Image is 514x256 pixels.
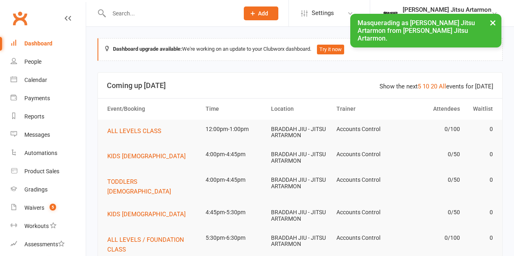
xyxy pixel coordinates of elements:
a: Messages [11,126,86,144]
td: Accounts Control [333,120,398,139]
th: Waitlist [464,99,497,119]
a: Product Sales [11,162,86,181]
h3: Coming up [DATE] [107,82,493,90]
td: 4:00pm-4:45pm [202,170,267,189]
td: 0 [464,228,497,247]
a: Automations [11,144,86,162]
a: People [11,53,86,71]
input: Search... [106,8,233,19]
img: thumb_image1701639914.png [382,5,399,22]
div: Messages [24,131,50,138]
button: KIDS [DEMOGRAPHIC_DATA] [107,151,191,161]
th: Event/Booking [104,99,202,119]
td: BRADDAH JIU - JITSU ARTARMON [267,120,333,145]
div: People [24,58,41,65]
td: BRADDAH JIU - JITSU ARTARMON [267,170,333,196]
div: [PERSON_NAME] Jitsu Artarmon [403,6,491,13]
td: 0 [464,203,497,222]
td: 0/100 [398,120,464,139]
div: Show the next events for [DATE] [380,82,493,91]
button: Add [244,6,278,20]
td: Accounts Control [333,170,398,189]
a: Reports [11,108,86,126]
span: TODDLERS [DEMOGRAPHIC_DATA] [107,178,171,195]
td: 0/50 [398,145,464,164]
th: Trainer [333,99,398,119]
a: 10 [423,83,429,90]
td: BRADDAH JIU - JITSU ARTARMON [267,145,333,170]
span: KIDS [DEMOGRAPHIC_DATA] [107,211,186,218]
div: [PERSON_NAME] Jitsu Artarmon [403,13,491,21]
td: Accounts Control [333,203,398,222]
th: Time [202,99,267,119]
span: ALL LEVELS CLASS [107,127,161,135]
button: KIDS [DEMOGRAPHIC_DATA] [107,209,191,219]
td: 0 [464,120,497,139]
td: Accounts Control [333,145,398,164]
span: Masquerading as [PERSON_NAME] Jitsu Artarmon from [PERSON_NAME] Jitsu Artarmon. [358,19,475,42]
button: × [486,14,500,31]
a: Clubworx [10,8,30,28]
a: Gradings [11,181,86,199]
td: 0 [464,170,497,189]
div: Payments [24,95,50,101]
th: Attendees [398,99,464,119]
td: 4:45pm-5:30pm [202,203,267,222]
button: ALL LEVELS CLASS [107,126,167,136]
span: Settings [312,4,334,22]
div: Assessments [24,241,65,247]
a: 5 [418,83,421,90]
a: Assessments [11,235,86,254]
a: Payments [11,89,86,108]
button: TODDLERS [DEMOGRAPHIC_DATA] [107,177,198,196]
td: 0/100 [398,228,464,247]
button: ALL LEVELS / FOUNDATION CLASS [107,235,198,254]
a: 20 [431,83,437,90]
div: Product Sales [24,168,59,174]
td: 5:30pm-6:30pm [202,228,267,247]
a: Waivers 5 [11,199,86,217]
div: Reports [24,113,44,120]
span: 5 [50,204,56,211]
div: Waivers [24,204,44,211]
div: Workouts [24,223,49,229]
td: 4:00pm-4:45pm [202,145,267,164]
div: Calendar [24,77,47,83]
td: 0 [464,145,497,164]
a: All [439,83,446,90]
td: BRADDAH JIU - JITSU ARTARMON [267,228,333,254]
span: KIDS [DEMOGRAPHIC_DATA] [107,153,186,160]
span: Add [258,10,268,17]
th: Location [267,99,333,119]
td: 12:00pm-1:00pm [202,120,267,139]
span: ALL LEVELS / FOUNDATION CLASS [107,236,184,253]
td: BRADDAH JIU - JITSU ARTARMON [267,203,333,228]
td: 0/50 [398,170,464,189]
div: Automations [24,150,57,156]
a: Calendar [11,71,86,89]
div: Gradings [24,186,48,193]
td: 0/50 [398,203,464,222]
a: Workouts [11,217,86,235]
td: Accounts Control [333,228,398,247]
